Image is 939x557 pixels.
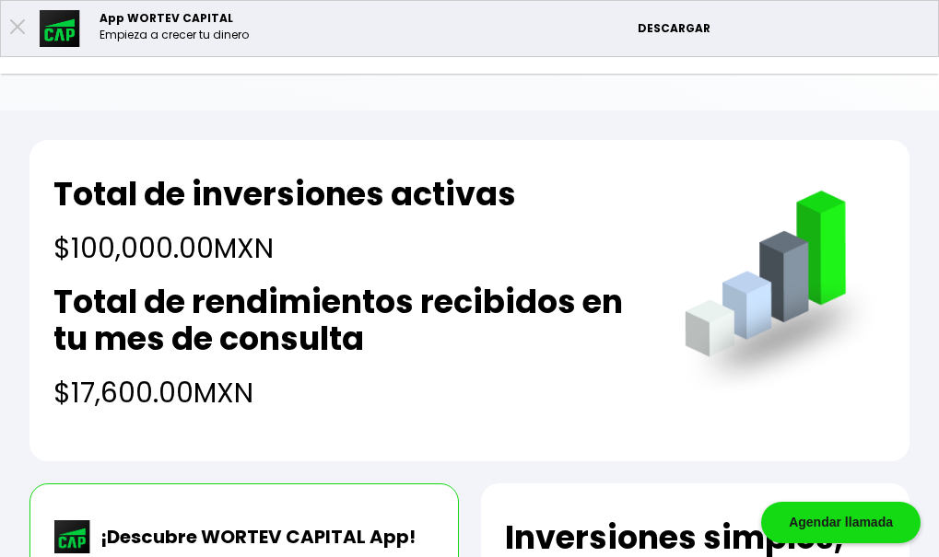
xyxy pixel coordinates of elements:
p: DESCARGAR [638,20,929,37]
h2: Total de inversiones activas [53,176,516,213]
h4: $17,600.00 MXN [53,372,647,413]
div: Agendar llamada [761,502,921,543]
img: appicon [40,10,81,47]
p: Empieza a crecer tu dinero [100,27,249,43]
h4: $100,000.00 MXN [53,227,516,269]
p: ¡Descubre WORTEV CAPITAL App! [91,523,416,551]
h2: Total de rendimientos recibidos en tu mes de consulta [53,284,647,357]
img: wortev-capital-app-icon [54,520,91,553]
img: grafica.516fef24.png [676,191,886,400]
p: App WORTEV CAPITAL [100,10,249,27]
